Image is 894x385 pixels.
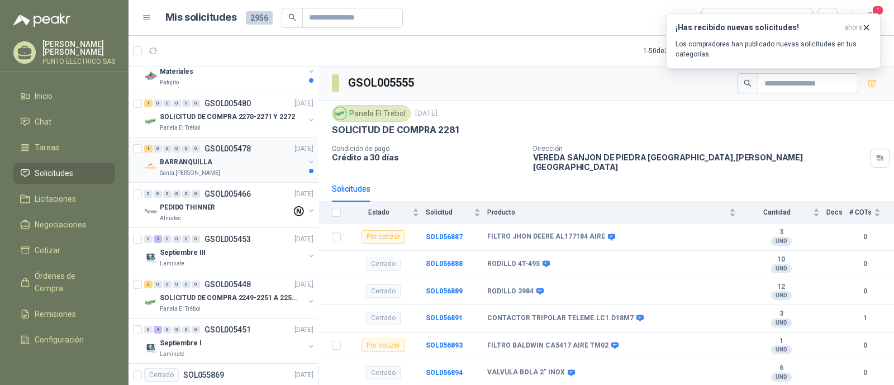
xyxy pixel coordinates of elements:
span: ahora [844,23,862,32]
div: Cerrado [366,366,401,379]
p: GSOL005448 [205,281,251,288]
p: Dirección [533,145,866,153]
img: Company Logo [334,107,346,120]
a: Tareas [13,137,115,158]
p: GSOL005451 [205,326,251,334]
p: [DATE] [294,234,313,245]
div: 0 [173,235,181,243]
div: 0 [192,190,200,198]
div: UND [771,237,792,246]
a: Configuración [13,329,115,350]
p: Panela El Trébol [160,123,201,132]
span: search [288,13,296,21]
p: Septiembre III [160,248,206,258]
b: 10 [743,255,820,264]
b: 0 [849,340,881,351]
span: Inicio [35,90,53,102]
p: [DATE] [294,144,313,154]
p: [PERSON_NAME] [PERSON_NAME] [42,40,115,56]
a: SOL056893 [426,341,463,349]
b: 3 [743,310,820,319]
h3: GSOL005555 [348,74,416,92]
p: SOLICITUD DE COMPRA 2270-2271 Y 2272 [160,112,295,122]
div: UND [771,291,792,300]
b: 3 [743,228,820,237]
b: 1 [849,313,881,324]
div: 0 [154,145,162,153]
button: 1 [860,8,881,28]
b: RODILLO 4T-495 [487,260,540,269]
p: Patojito [160,78,179,87]
a: Chat [13,111,115,132]
div: 0 [182,99,191,107]
div: 0 [192,235,200,243]
span: search [744,79,752,87]
div: Cerrado [366,312,401,325]
img: Logo peakr [13,13,70,27]
p: PEDIDO THINNER [160,202,215,213]
p: Santa [PERSON_NAME] [160,169,220,178]
a: Inicio [13,85,115,107]
div: 0 [154,99,162,107]
a: 0 0 0 0 0 0 GSOL005466[DATE] Company LogoPEDIDO THINNERAlmatec [144,187,316,223]
span: Tareas [35,141,59,154]
span: 2956 [246,11,273,25]
b: FILTRO JHON DEERE AL177184 AIRE [487,232,605,241]
div: 1 [144,145,153,153]
div: 0 [173,326,181,334]
p: SOLICITUD DE COMPRA 2249-2251 A 2256-2258 Y 2262 [160,293,299,303]
a: Licitaciones [13,188,115,210]
b: 0 [849,259,881,269]
img: Company Logo [144,296,158,309]
div: 0 [182,145,191,153]
a: SOL056888 [426,260,463,268]
div: 0 [154,190,162,198]
div: 0 [192,326,200,334]
a: 1 0 0 0 0 0 GSOL005478[DATE] Company LogoBARRANQUILLASanta [PERSON_NAME] [144,142,316,178]
p: [DATE] [294,98,313,109]
p: Condición de pago [332,145,524,153]
img: Company Logo [144,341,158,354]
img: Company Logo [144,250,158,264]
a: 1 0 0 0 0 0 GSOL005480[DATE] Company LogoSOLICITUD DE COMPRA 2270-2271 Y 2272Panela El Trébol [144,97,316,132]
b: 0 [849,232,881,243]
div: Solicitudes [332,183,370,195]
div: 0 [163,281,172,288]
b: SOL056891 [426,314,463,322]
th: Producto [487,202,743,224]
p: [DATE] [294,279,313,290]
div: Cerrado [366,258,401,271]
p: Panela El Trébol [160,305,201,313]
p: GSOL005478 [205,145,251,153]
button: ¡Has recibido nuevas solicitudes!ahora Los compradores han publicado nuevas solicitudes en tus ca... [666,13,881,69]
div: 0 [163,235,172,243]
div: 3 [144,281,153,288]
div: 0 [173,190,181,198]
a: SOL056889 [426,287,463,295]
img: Company Logo [144,205,158,218]
div: 0 [192,99,200,107]
p: SOL055869 [183,371,224,379]
img: Company Logo [144,69,158,83]
b: 0 [849,286,881,297]
a: Manuales y ayuda [13,355,115,376]
span: Cantidad [743,208,811,216]
th: Docs [826,202,849,224]
p: Almatec [160,214,181,223]
span: Estado [348,208,410,216]
th: Estado [348,202,426,224]
a: SOL056887 [426,233,463,241]
b: 12 [743,283,820,292]
div: Todas [708,12,732,24]
h1: Mis solicitudes [165,9,237,26]
p: VEREDA SANJON DE PIEDRA [GEOGRAPHIC_DATA] , [PERSON_NAME][GEOGRAPHIC_DATA] [533,153,866,172]
div: 4 [154,326,162,334]
p: Crédito a 30 días [332,153,524,162]
span: 1 [872,5,884,16]
span: Negociaciones [35,218,86,231]
a: Solicitudes [13,163,115,184]
div: UND [771,264,792,273]
b: FILTRO BALDWIN CA5417 AIRE TM02 [487,341,608,350]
